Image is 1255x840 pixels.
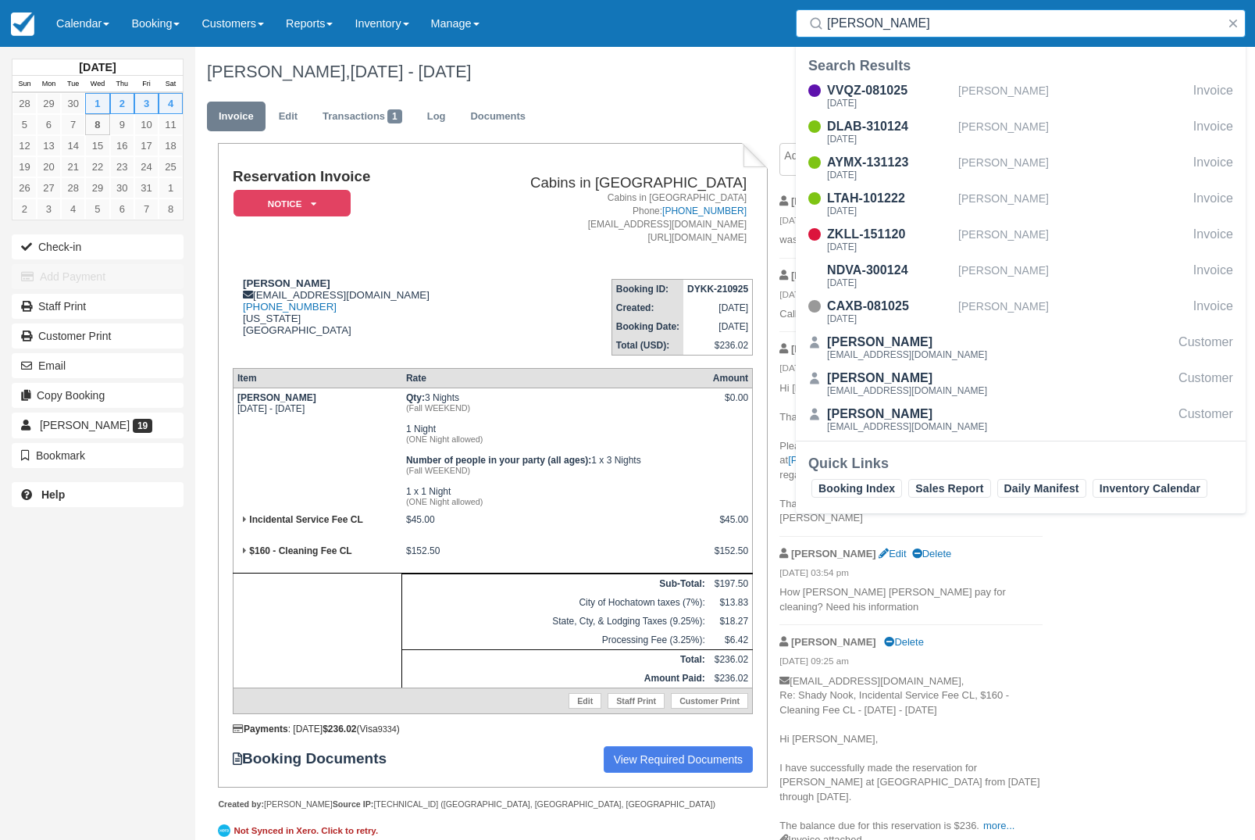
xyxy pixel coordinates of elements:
strong: [DATE] [79,61,116,73]
a: 30 [61,93,85,114]
span: 1 [387,109,402,123]
a: more... [983,820,1014,831]
td: State, Cty, & Lodging Taxes (9.25%): [402,612,709,631]
strong: Number of people in your party (all ages) [406,455,591,466]
div: : [DATE] (Visa ) [233,724,753,735]
div: [DATE] [827,98,952,108]
div: [PERSON_NAME] [TECHNICAL_ID] ([GEOGRAPHIC_DATA], [GEOGRAPHIC_DATA], [GEOGRAPHIC_DATA]) [218,799,767,810]
h1: Reservation Invoice [233,169,473,185]
strong: Booking Documents [233,750,401,767]
a: [PERSON_NAME][EMAIL_ADDRESS][DOMAIN_NAME]Customer [796,333,1246,363]
a: 18 [159,135,183,156]
td: [DATE] [683,298,753,317]
button: Add Payment [12,264,184,289]
a: 1 [85,93,109,114]
div: [DATE] [827,170,952,180]
a: 28 [61,177,85,198]
a: [PHONE_NUMBER] [243,301,337,313]
button: Bookmark [12,443,184,468]
a: 8 [85,114,109,135]
td: $152.50 [402,542,709,574]
address: Cabins in [GEOGRAPHIC_DATA] Phone: [EMAIL_ADDRESS][DOMAIN_NAME] [URL][DOMAIN_NAME] [480,191,747,245]
strong: Payments [233,724,288,735]
a: 6 [110,198,134,220]
div: Invoice [1193,117,1233,147]
td: $13.83 [709,593,753,612]
strong: Qty [406,392,425,403]
b: Help [41,488,65,501]
td: $6.42 [709,631,753,650]
div: [PERSON_NAME] [958,225,1187,255]
a: Customer Print [12,323,184,349]
span: [PERSON_NAME] [40,419,130,431]
p: Call and text owner as this has not been paid [779,307,1043,322]
div: Invoice [1193,297,1233,327]
em: [DATE] 03:54 pm [779,567,1043,584]
div: [PERSON_NAME] [958,297,1187,327]
div: [EMAIL_ADDRESS][DOMAIN_NAME] [827,350,987,359]
th: Created: [611,298,683,317]
th: Sub-Total: [402,574,709,594]
th: Amount Paid: [402,669,709,688]
a: 1 [159,177,183,198]
div: AYMX-131123 [827,153,952,172]
a: 24 [134,156,159,177]
a: 3 [37,198,61,220]
th: Mon [37,76,61,93]
strong: [PERSON_NAME] [791,270,876,281]
td: Processing Fee (3.25%): [402,631,709,650]
h1: [PERSON_NAME], [207,63,1125,81]
a: 7 [61,114,85,135]
div: [PERSON_NAME] [827,369,987,388]
th: Sat [159,76,183,93]
div: Search Results [808,56,1233,75]
td: $45.00 [402,510,709,542]
td: $236.02 [709,669,753,688]
a: Staff Print [608,693,665,709]
em: Notice [234,190,351,217]
em: (ONE Night allowed) [406,497,705,506]
strong: [PERSON_NAME] [237,392,316,403]
a: [PHONE_NUMBER] [788,454,879,466]
a: 4 [61,198,85,220]
a: 21 [61,156,85,177]
strong: $236.02 [323,724,356,735]
strong: [PERSON_NAME] [791,195,876,207]
a: CAXB-081025[DATE][PERSON_NAME]Invoice [796,297,1246,327]
th: Fri [134,76,159,93]
div: Quick Links [808,454,1233,473]
strong: Created by: [218,799,264,809]
strong: $160 - Cleaning Fee CL [249,545,351,556]
a: View Required Documents [604,746,754,773]
a: 8 [159,198,183,220]
a: Not Synced in Xero. Click to retry. [218,822,382,839]
th: Item [233,369,401,388]
a: Daily Manifest [997,479,1086,498]
div: [DATE] [827,242,952,252]
a: 25 [159,156,183,177]
div: Invoice [1193,153,1233,183]
div: [EMAIL_ADDRESS][DOMAIN_NAME] [US_STATE] [GEOGRAPHIC_DATA] [233,277,473,336]
a: Transactions1 [311,102,414,132]
div: [PERSON_NAME] [958,189,1187,219]
input: Search ( / ) [827,9,1221,38]
th: Sun [12,76,37,93]
em: [DATE] 09:25 am [779,655,1043,672]
a: Delete [912,548,951,559]
div: [DATE] [827,206,952,216]
div: [EMAIL_ADDRESS][DOMAIN_NAME] [827,422,987,431]
a: 31 [134,177,159,198]
a: Notice [233,189,345,218]
em: (ONE Night allowed) [406,434,705,444]
td: $18.27 [709,612,753,631]
a: 28 [12,93,37,114]
a: 30 [110,177,134,198]
div: Invoice [1193,225,1233,255]
a: Edit [879,548,906,559]
a: 12 [12,135,37,156]
td: [DATE] - [DATE] [233,388,401,511]
div: [DATE] [827,314,952,323]
th: Wed [85,76,109,93]
div: $152.50 [713,545,748,569]
button: Check-in [12,234,184,259]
